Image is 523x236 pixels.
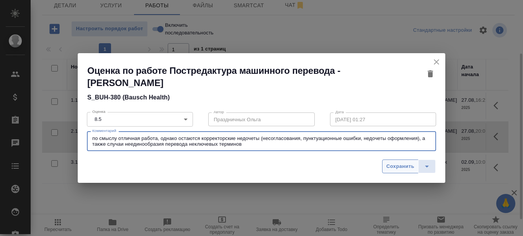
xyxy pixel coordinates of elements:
h2: Оценка по работе Постредактура машинного перевода - [PERSON_NAME] [87,65,386,89]
h4: S_BUH-380 (Bausch Health) [87,93,386,102]
button: Удалить оценку [421,65,440,83]
div: 8.5 [87,112,193,127]
button: Сохранить [382,160,418,173]
button: 8.5 [92,116,104,122]
div: split button [382,160,436,173]
textarea: по смыслу отличная работа, однако остаются корректорские недочеты (несогласования, пунктуационные... [92,135,431,147]
span: Сохранить [386,162,414,171]
button: close [431,56,442,68]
